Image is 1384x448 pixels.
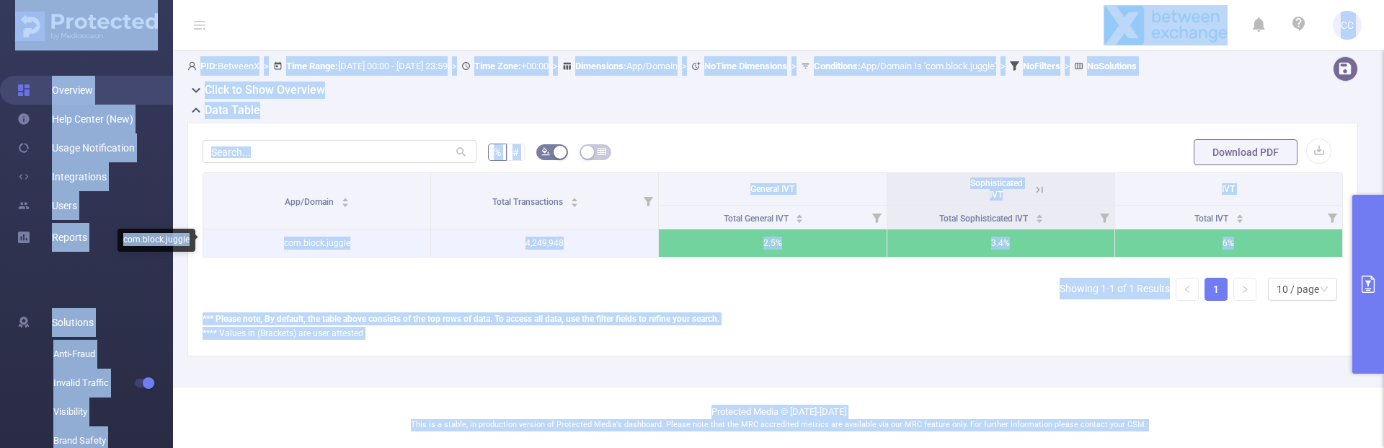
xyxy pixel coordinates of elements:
img: Protected Media [15,12,158,41]
button: Download PDF [1194,139,1297,165]
p: 4,249,948 [431,229,658,257]
span: > [549,61,562,71]
span: Invalid Traffic [53,369,173,398]
a: Usage Notification [17,133,135,162]
a: Integrations [17,162,107,191]
i: icon: caret-up [796,212,804,216]
i: icon: caret-down [1236,217,1244,221]
b: Dimensions : [575,61,626,71]
b: Conditions : [814,61,861,71]
a: Overview [17,76,93,105]
span: Reports [52,232,87,243]
b: Time Zone: [474,61,521,71]
span: IVT [1222,184,1235,194]
b: PID: [200,61,218,71]
div: *** Please note, By default, the table above consists of the top rows of data. To access all data... [203,312,1343,325]
i: icon: caret-up [341,196,349,200]
span: Solutions [52,308,94,337]
i: icon: caret-up [1036,212,1044,216]
i: icon: caret-down [796,217,804,221]
div: Sort [1236,212,1244,221]
b: Time Range: [286,61,338,71]
div: Sort [1035,212,1044,221]
footer: Protected Media © [DATE]-[DATE] [173,387,1384,448]
li: Previous Page [1176,278,1199,301]
p: 2.5% [659,229,886,257]
a: Reports [52,223,87,252]
span: % [494,146,501,158]
i: icon: bg-colors [541,147,550,156]
a: Users [17,191,77,220]
li: Next Page [1233,278,1256,301]
div: **** Values in (Brackets) are user attested [203,327,1343,340]
span: Total Transactions [492,197,565,207]
div: com.block.juggle [117,229,195,252]
i: icon: table [598,147,606,156]
div: Sort [341,196,350,204]
h2: Click to Show Overview [205,82,325,99]
i: icon: down [1320,285,1328,295]
span: > [678,61,691,71]
span: > [1060,61,1074,71]
span: Visibility [53,398,173,426]
span: App/Domain [575,61,678,71]
a: Help Center (New) [17,105,133,133]
i: icon: caret-down [1036,217,1044,221]
span: Total Sophisticated IVT [939,214,1030,224]
span: Anti-Fraud [53,340,173,369]
i: icon: caret-down [341,201,349,206]
b: No Solutions [1087,61,1137,71]
span: Total IVT [1194,214,1230,224]
i: Filter menu [638,173,658,229]
b: No Filters [1023,61,1060,71]
span: Total General IVT [724,214,791,224]
i: icon: left [1183,285,1192,294]
li: Showing 1-1 of 1 Results [1060,278,1170,301]
div: 10 / page [1277,278,1319,300]
p: com.block.juggle [203,229,430,257]
span: # [513,146,519,158]
a: 1 [1205,278,1227,300]
h2: Data Table [205,102,260,119]
span: > [259,61,273,71]
i: icon: right [1241,285,1249,294]
p: 6% [1115,229,1342,257]
span: > [448,61,461,71]
p: 3.4% [887,229,1114,257]
b: No Time Dimensions [704,61,787,71]
span: BetweenX [DATE] 00:00 - [DATE] 23:59 +00:00 [187,61,1137,71]
span: > [787,61,801,71]
li: 1 [1205,278,1228,301]
span: App/Domain Is 'com.block.juggle' [814,61,996,71]
i: icon: caret-down [571,201,579,206]
i: icon: caret-up [571,196,579,200]
i: icon: user [187,61,200,71]
input: Search... [203,140,476,163]
p: This is a stable, in production version of Protected Media's dashboard. Please note that the MRC ... [209,419,1348,431]
i: Filter menu [1322,206,1342,229]
span: CC [1341,11,1354,40]
span: General IVT [750,184,794,194]
div: Sort [795,212,804,221]
span: Sophisticated IVT [970,178,1023,200]
span: App/Domain [285,197,336,207]
div: Sort [570,196,579,204]
i: Filter menu [866,206,887,229]
i: icon: caret-up [1236,212,1244,216]
i: Filter menu [1094,206,1114,229]
span: > [996,61,1010,71]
